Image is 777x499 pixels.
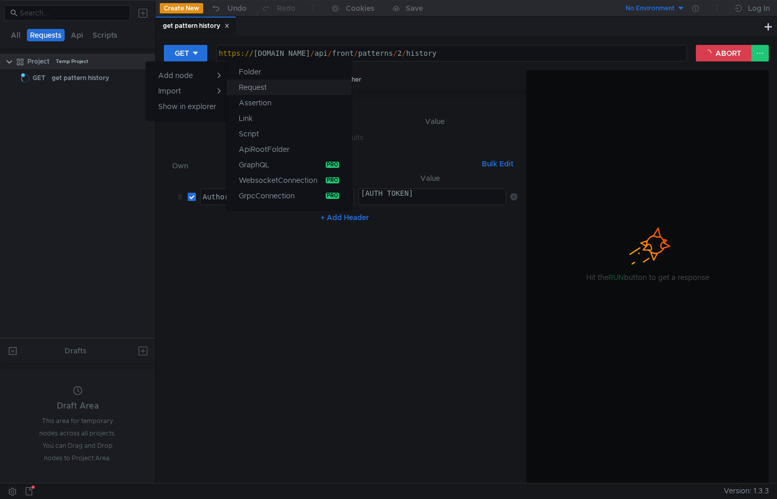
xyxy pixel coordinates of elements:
div: pro [326,162,339,168]
app-tour-anchor: Assertion [239,97,271,109]
app-tour-anchor: GraphQL [239,159,269,171]
app-tour-anchor: Add node [158,71,193,80]
app-tour-anchor: ApiRootFolder [239,143,290,155]
app-tour-anchor: WebsocketConnection [239,174,317,186]
button: Show in explorer [146,99,228,114]
button: Request [226,80,352,95]
button: ApiRootFolder [226,142,352,157]
button: Script [226,126,352,142]
app-tour-anchor: Script [239,128,259,140]
button: WebsocketConnectionpro [226,173,352,188]
div: pro [326,177,339,183]
button: Folder [226,64,352,80]
app-tour-anchor: Folder [239,66,261,78]
button: GraphQLpro [226,157,352,173]
app-tour-anchor: GrpcConnection [239,190,295,202]
button: Link [226,111,352,126]
app-tour-anchor: Show in explorer [158,100,216,113]
app-tour-anchor: Import [158,86,181,96]
div: pro [326,193,339,199]
button: GrpcConnectionpro [226,188,352,204]
app-tour-anchor: Link [239,112,253,124]
button: Assertion [226,95,352,111]
button: Import [146,83,228,99]
app-tour-anchor: Request [239,81,267,93]
button: Add node [146,68,228,83]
